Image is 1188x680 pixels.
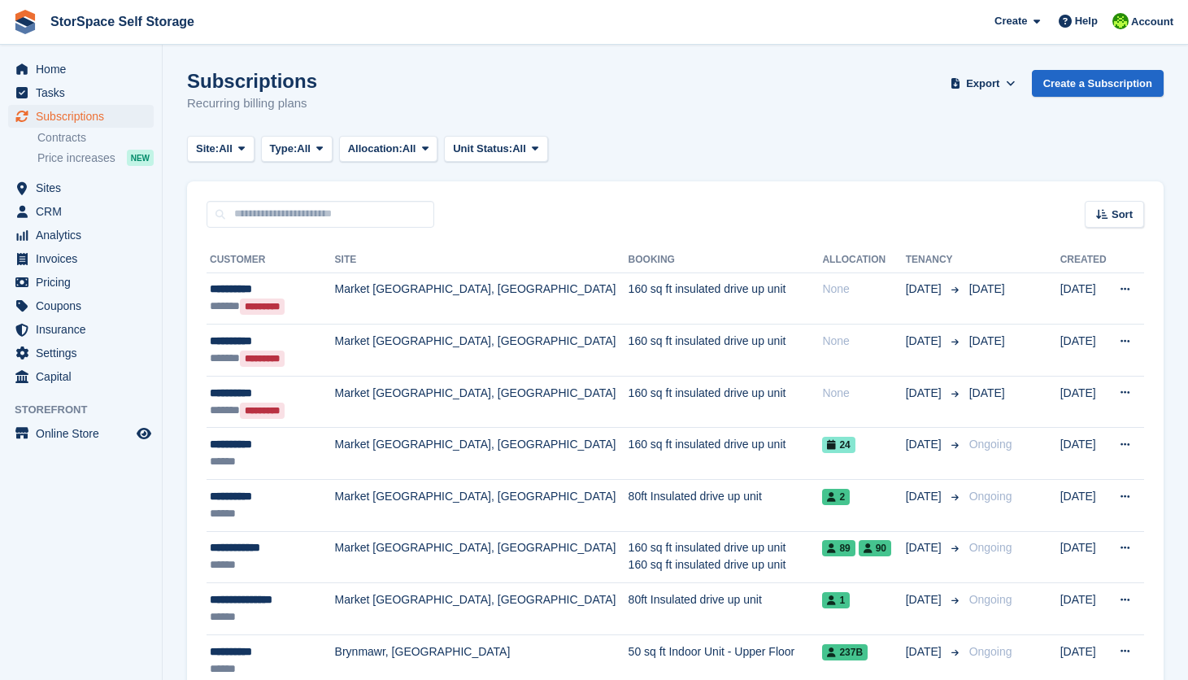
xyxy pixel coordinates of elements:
div: NEW [127,150,154,166]
a: menu [8,422,154,445]
span: 2 [822,489,850,505]
span: Home [36,58,133,81]
span: 24 [822,437,855,453]
span: Ongoing [969,645,1012,658]
span: [DATE] [969,282,1005,295]
span: Sites [36,177,133,199]
a: menu [8,342,154,364]
span: [DATE] [906,643,945,660]
span: Ongoing [969,593,1012,606]
div: None [822,385,905,402]
button: Unit Status: All [444,136,547,163]
span: [DATE] [906,281,945,298]
td: Market [GEOGRAPHIC_DATA], [GEOGRAPHIC_DATA] [335,325,629,377]
a: menu [8,81,154,104]
span: Allocation: [348,141,403,157]
img: stora-icon-8386f47178a22dfd0bd8f6a31ec36ba5ce8667c1dd55bd0f319d3a0aa187defe.svg [13,10,37,34]
a: menu [8,105,154,128]
th: Booking [629,247,823,273]
span: Sort [1112,207,1133,223]
a: menu [8,177,154,199]
a: menu [8,200,154,223]
span: 89 [822,540,855,556]
span: Create [994,13,1027,29]
td: Market [GEOGRAPHIC_DATA], [GEOGRAPHIC_DATA] [335,583,629,635]
th: Site [335,247,629,273]
span: CRM [36,200,133,223]
th: Created [1060,247,1109,273]
a: menu [8,294,154,317]
a: menu [8,224,154,246]
td: [DATE] [1060,325,1109,377]
a: StorSpace Self Storage [44,8,201,35]
span: [DATE] [906,591,945,608]
span: All [512,141,526,157]
td: Market [GEOGRAPHIC_DATA], [GEOGRAPHIC_DATA] [335,531,629,583]
span: Storefront [15,402,162,418]
span: Unit Status: [453,141,512,157]
td: 160 sq ft insulated drive up unit [629,428,823,480]
span: Export [966,76,999,92]
span: [DATE] [906,333,945,350]
span: All [403,141,416,157]
span: Ongoing [969,490,1012,503]
td: [DATE] [1060,428,1109,480]
span: [DATE] [906,385,945,402]
span: Price increases [37,150,115,166]
td: [DATE] [1060,376,1109,428]
td: 160 sq ft insulated drive up unit [629,376,823,428]
a: menu [8,58,154,81]
span: Site: [196,141,219,157]
span: [DATE] [969,386,1005,399]
a: Preview store [134,424,154,443]
span: Account [1131,14,1173,30]
td: [DATE] [1060,480,1109,532]
span: [DATE] [906,488,945,505]
div: None [822,333,905,350]
td: Market [GEOGRAPHIC_DATA], [GEOGRAPHIC_DATA] [335,480,629,532]
span: All [297,141,311,157]
span: All [219,141,233,157]
span: Subscriptions [36,105,133,128]
h1: Subscriptions [187,70,317,92]
td: Market [GEOGRAPHIC_DATA], [GEOGRAPHIC_DATA] [335,428,629,480]
span: Coupons [36,294,133,317]
span: Online Store [36,422,133,445]
span: Settings [36,342,133,364]
td: 80ft Insulated drive up unit [629,480,823,532]
p: Recurring billing plans [187,94,317,113]
th: Allocation [822,247,905,273]
td: [DATE] [1060,272,1109,325]
span: 237b [822,644,868,660]
button: Export [947,70,1019,97]
div: None [822,281,905,298]
th: Customer [207,247,335,273]
span: Invoices [36,247,133,270]
img: paul catt [1112,13,1129,29]
span: 90 [859,540,891,556]
span: [DATE] [906,436,945,453]
button: Type: All [261,136,333,163]
span: Ongoing [969,541,1012,554]
td: Market [GEOGRAPHIC_DATA], [GEOGRAPHIC_DATA] [335,272,629,325]
button: Site: All [187,136,255,163]
span: Help [1075,13,1098,29]
span: Insurance [36,318,133,341]
td: 160 sq ft insulated drive up unit 160 sq ft insulated drive up unit [629,531,823,583]
td: 80ft Insulated drive up unit [629,583,823,635]
span: Pricing [36,271,133,294]
span: Tasks [36,81,133,104]
a: menu [8,318,154,341]
td: [DATE] [1060,531,1109,583]
td: Market [GEOGRAPHIC_DATA], [GEOGRAPHIC_DATA] [335,376,629,428]
span: Analytics [36,224,133,246]
span: [DATE] [906,539,945,556]
span: [DATE] [969,334,1005,347]
a: menu [8,365,154,388]
a: Price increases NEW [37,149,154,167]
span: Capital [36,365,133,388]
a: Create a Subscription [1032,70,1164,97]
th: Tenancy [906,247,963,273]
td: [DATE] [1060,583,1109,635]
span: Type: [270,141,298,157]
